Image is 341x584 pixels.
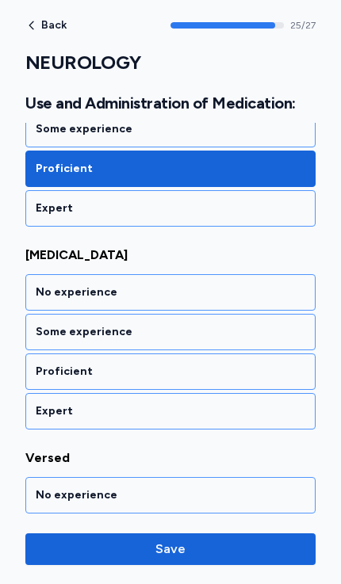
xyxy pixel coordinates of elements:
[25,94,316,113] h2: Use and Administration of Medication:
[36,161,305,177] div: Proficient
[25,19,67,32] button: Back
[36,324,305,340] div: Some experience
[41,20,67,31] span: Back
[25,51,316,74] h1: NEUROLOGY
[25,448,316,468] span: Versed
[290,19,316,32] span: 25 / 27
[36,364,305,380] div: Proficient
[36,284,305,300] div: No experience
[25,533,316,565] button: Save
[25,246,316,265] span: [MEDICAL_DATA]
[36,403,305,419] div: Expert
[36,200,305,216] div: Expert
[155,540,186,559] span: Save
[36,121,305,137] div: Some experience
[36,487,305,503] div: No experience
